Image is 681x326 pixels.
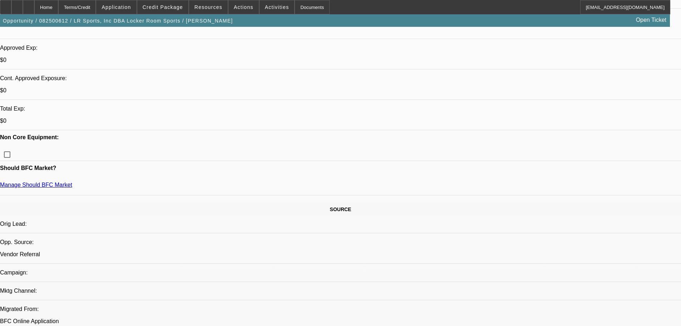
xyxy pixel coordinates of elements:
[189,0,228,14] button: Resources
[260,0,295,14] button: Activities
[228,0,259,14] button: Actions
[633,14,669,26] a: Open Ticket
[194,4,222,10] span: Resources
[143,4,183,10] span: Credit Package
[102,4,131,10] span: Application
[265,4,289,10] span: Activities
[234,4,253,10] span: Actions
[330,206,351,212] span: SOURCE
[137,0,188,14] button: Credit Package
[96,0,136,14] button: Application
[3,18,233,24] span: Opportunity / 082500612 / LR Sports, Inc DBA Locker Room Sports / [PERSON_NAME]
